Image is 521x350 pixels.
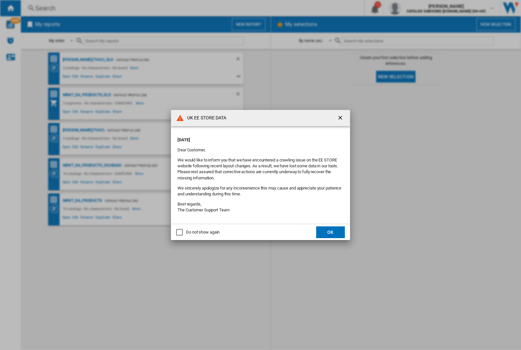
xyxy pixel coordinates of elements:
p: We would like to inform you that we have encountered a crawling issue on the EE STORE website fol... [177,157,344,181]
div: Do not show again [186,229,219,235]
p: We sincerely apologize for any inconvenience this may cause and appreciate your patience and unde... [177,185,344,197]
p: Dear Customer, [177,147,344,153]
button: getI18NText('BUTTONS.CLOSE_DIALOG') [334,112,347,125]
ng-md-icon: getI18NText('BUTTONS.CLOSE_DIALOG') [337,114,345,122]
h4: UK EE STORE DATA [184,115,227,121]
button: OK [316,226,345,238]
strong: [DATE] [177,137,190,142]
md-checkbox: Do not show again [176,229,219,236]
p: Best regards, The Customer Support Team [177,201,344,213]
